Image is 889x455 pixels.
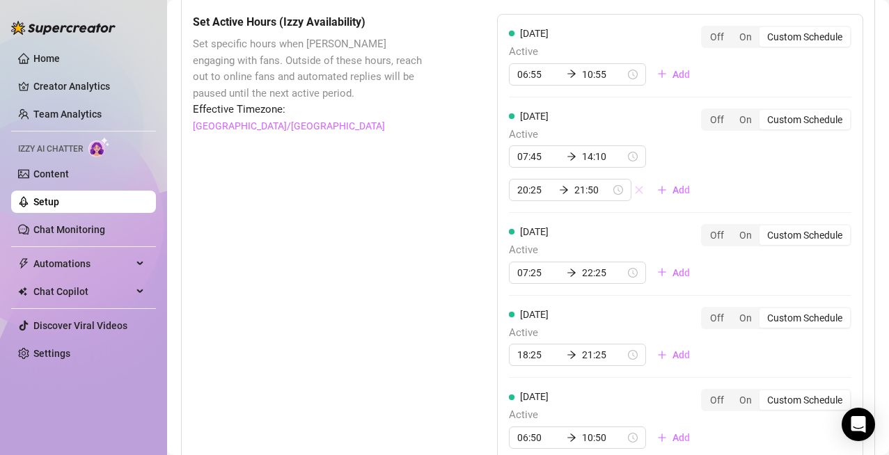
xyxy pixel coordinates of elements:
input: End time [582,430,625,445]
span: Active [509,127,701,143]
span: arrow-right [567,268,576,278]
span: plus [657,350,667,360]
button: Add [646,179,701,201]
span: Add [672,267,690,278]
img: logo-BBDzfeDw.svg [11,21,116,35]
a: Discover Viral Videos [33,320,127,331]
button: Add [646,262,701,284]
span: plus [657,433,667,442]
span: [DATE] [520,309,549,320]
div: Off [702,390,732,410]
span: [DATE] [520,28,549,39]
div: On [732,225,760,245]
span: plus [657,267,667,277]
span: [DATE] [520,226,549,237]
span: plus [657,185,667,195]
span: Active [509,44,701,61]
a: Chat Monitoring [33,224,105,235]
span: arrow-right [567,350,576,360]
div: segmented control [701,224,851,246]
button: Add [646,344,701,366]
span: Active [509,325,701,342]
div: On [732,308,760,328]
a: Setup [33,196,59,207]
div: segmented control [701,389,851,411]
a: Home [33,53,60,64]
span: arrow-right [567,152,576,161]
a: Team Analytics [33,109,102,120]
input: End time [574,182,611,198]
div: On [732,27,760,47]
span: close [634,185,644,195]
div: segmented control [701,26,851,48]
div: On [732,110,760,129]
div: Custom Schedule [760,110,850,129]
div: Custom Schedule [760,225,850,245]
div: Off [702,27,732,47]
button: Add [646,63,701,86]
input: End time [582,265,625,280]
span: arrow-right [559,185,569,195]
span: [DATE] [520,391,549,402]
div: On [732,390,760,410]
span: thunderbolt [18,258,29,269]
span: Automations [33,253,132,275]
span: arrow-right [567,69,576,79]
input: Start time [517,265,560,280]
div: segmented control [701,109,851,131]
span: Add [672,432,690,443]
span: Add [672,349,690,360]
span: Effective Timezone: [193,102,427,118]
div: Custom Schedule [760,308,850,328]
img: Chat Copilot [18,287,27,296]
a: [GEOGRAPHIC_DATA]/[GEOGRAPHIC_DATA] [193,118,385,134]
input: End time [582,347,625,362]
span: Active [509,242,701,259]
span: Chat Copilot [33,280,132,303]
input: Start time [517,67,560,82]
span: Active [509,407,701,424]
span: Add [672,69,690,80]
div: Off [702,308,732,328]
h5: Set Active Hours (Izzy Availability) [193,14,427,31]
div: Open Intercom Messenger [842,408,875,441]
span: Izzy AI Chatter [18,143,83,156]
input: Start time [517,182,553,198]
input: Start time [517,149,560,164]
a: Creator Analytics [33,75,145,97]
div: Custom Schedule [760,27,850,47]
input: Start time [517,347,560,362]
button: Add [646,426,701,449]
span: plus [657,69,667,79]
img: AI Chatter [88,137,110,157]
span: Add [672,184,690,195]
div: Off [702,225,732,245]
span: Set specific hours when [PERSON_NAME] engaging with fans. Outside of these hours, reach out to on... [193,36,427,102]
span: arrow-right [567,433,576,442]
div: Off [702,110,732,129]
div: segmented control [701,307,851,329]
a: Content [33,168,69,179]
input: End time [582,149,625,164]
a: Settings [33,348,70,359]
div: Custom Schedule [760,390,850,410]
input: End time [582,67,625,82]
input: Start time [517,430,560,445]
span: [DATE] [520,111,549,122]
